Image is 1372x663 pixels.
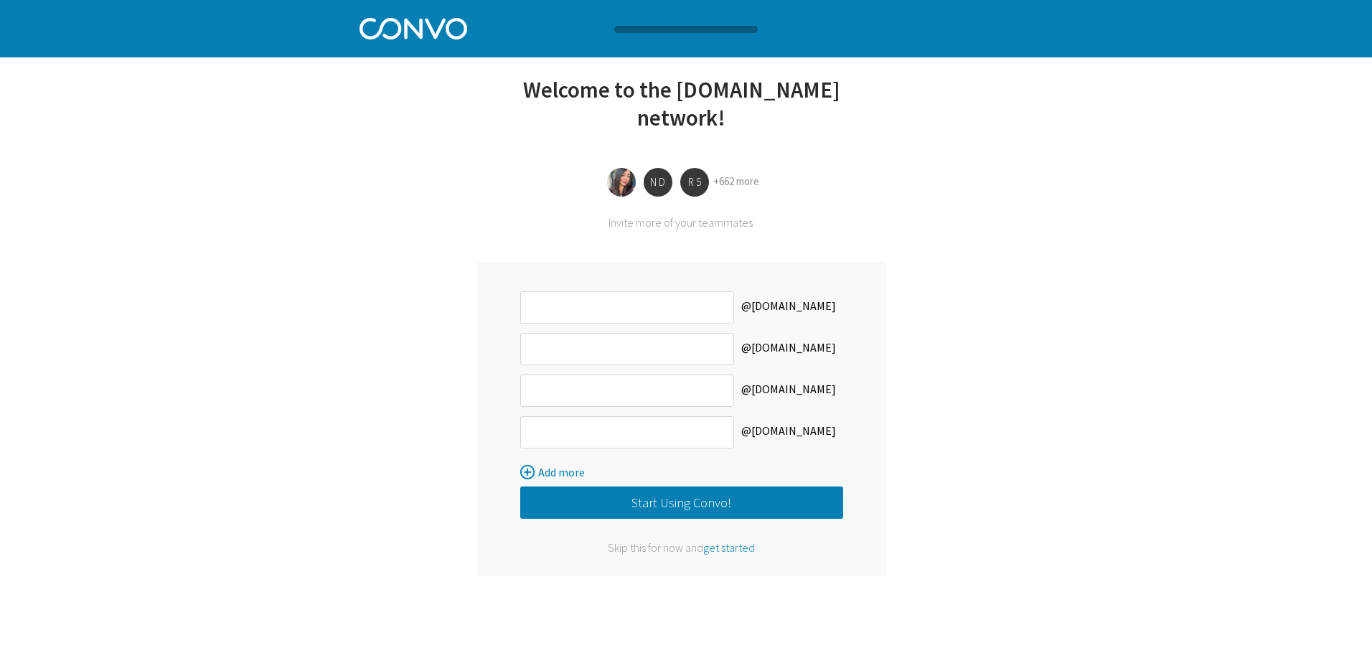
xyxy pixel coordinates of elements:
[734,375,843,407] label: @[DOMAIN_NAME]
[477,215,886,230] div: Invite more of your teammates.
[734,333,843,365] label: @[DOMAIN_NAME]
[607,168,636,197] img: Riya Jadhav
[734,416,843,448] label: @[DOMAIN_NAME]
[703,540,755,555] span: get started
[477,75,886,149] div: Welcome to the [DOMAIN_NAME] network!
[713,174,759,188] a: +662 more
[538,465,585,479] span: Add more
[644,168,672,197] div: N D
[520,540,843,555] div: Skip this for now and
[360,14,467,39] img: Convo Logo
[680,168,709,197] div: R 5
[734,291,843,324] label: @[DOMAIN_NAME]
[520,486,843,519] button: Start Using Convo!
